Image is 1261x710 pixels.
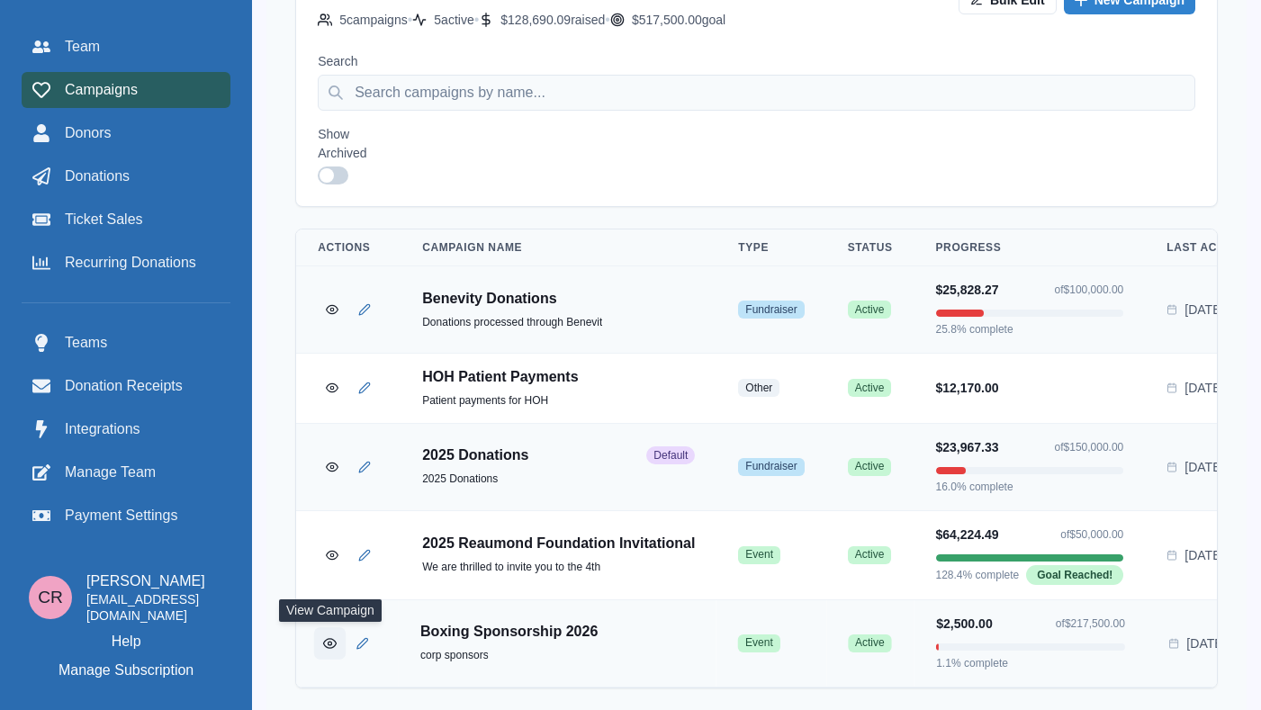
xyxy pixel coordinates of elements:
[848,379,892,397] span: Active
[1186,634,1226,652] p: [DATE]
[318,453,347,481] button: View Campaign
[848,458,892,476] span: Active
[848,301,892,319] span: Active
[65,209,143,230] span: Ticket Sales
[422,290,695,308] p: Benevity Donations
[474,9,480,31] p: •
[1166,240,1254,255] p: Last Activity
[318,125,366,163] label: Show Archived
[22,202,230,238] a: Ticket Sales
[422,560,602,575] p: We are thrilled to invite you to the 4th Annual Reaumond Foundation Invitational, hosted at The [...
[1055,281,1124,299] p: of $100,000.00
[738,546,780,564] span: event
[936,240,1002,255] p: Progress
[22,411,230,447] a: Integrations
[318,541,347,570] button: View Campaign
[65,166,130,187] span: Donations
[65,79,138,101] span: Campaigns
[1056,615,1125,633] p: of $217,500.00
[936,379,999,397] p: $12,170.00
[22,368,230,404] a: Donation Receipts
[65,332,107,354] span: Teams
[936,526,999,544] p: $64,224.49
[936,281,999,299] p: $25,828.27
[434,11,473,30] p: 5 active
[38,589,63,606] div: Connor Reaumond
[1184,379,1224,397] p: [DATE]
[65,462,156,483] span: Manage Team
[65,418,140,440] span: Integrations
[65,36,100,58] span: Team
[738,301,804,319] span: fundraiser
[86,571,223,592] p: [PERSON_NAME]
[22,72,230,108] a: Campaigns
[350,541,379,570] button: Edit Campaign
[422,472,498,487] p: 2025 Donations
[1184,458,1224,476] p: [DATE]
[422,393,548,409] p: Patient payments for HOH
[22,325,230,361] a: Teams
[848,240,893,255] p: Status
[65,252,196,274] span: Recurring Donations
[632,11,725,30] p: $517,500.00 goal
[350,295,379,324] button: Edit Campaign
[422,535,695,553] p: 2025 Reaumond Foundation Invitational
[738,379,779,397] span: other
[936,320,1013,338] p: 25.8 % complete
[936,654,1008,672] p: 1.1 % complete
[422,446,639,464] p: 2025 Donations
[296,229,401,266] th: Actions
[738,240,769,255] p: Type
[314,627,346,659] button: View Campaign
[318,373,347,402] button: View Campaign
[22,498,230,534] a: Payment Settings
[59,660,194,681] p: Manage Subscription
[112,631,141,652] a: Help
[65,122,112,144] span: Donors
[848,634,892,652] span: Active
[318,295,347,324] button: View Campaign
[1184,301,1224,319] p: [DATE]
[422,368,695,386] p: HOH Patient Payments
[646,446,695,464] span: Default
[1055,438,1124,456] p: of $150,000.00
[1184,546,1224,564] p: [DATE]
[1060,526,1123,544] p: of $50,000.00
[65,505,177,526] span: Payment Settings
[22,29,230,65] a: Team
[86,592,223,624] p: [EMAIL_ADDRESS][DOMAIN_NAME]
[22,245,230,281] a: Recurring Donations
[22,115,230,151] a: Donors
[422,315,602,330] p: Donations processed through Benevity
[350,453,379,481] button: Edit Campaign
[65,375,183,397] span: Donation Receipts
[420,649,489,664] p: corp sponsors
[420,624,695,642] p: Boxing Sponsorship 2026
[318,52,1184,71] label: Search
[1026,565,1123,585] span: Goal Reached!
[738,634,780,652] span: event
[848,546,892,564] span: Active
[500,11,605,30] p: $128,690.09 raised
[936,566,1020,584] p: 128.4 % complete
[350,373,379,402] button: Edit Campaign
[936,615,993,633] p: $2,500.00
[318,75,1195,111] input: Search campaigns by name...
[422,240,522,255] p: Campaign Name
[22,158,230,194] a: Donations
[408,9,413,31] p: •
[348,629,377,658] button: Edit Campaign
[22,454,230,490] a: Manage Team
[936,478,1013,496] p: 16.0 % complete
[936,438,999,456] p: $23,967.33
[738,458,804,476] span: fundraiser
[605,9,610,31] p: •
[339,11,408,30] p: 5 campaign s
